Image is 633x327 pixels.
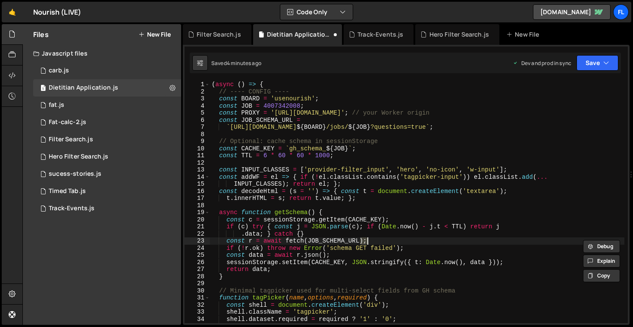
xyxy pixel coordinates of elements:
div: 23 [185,237,210,245]
div: 2 [185,88,210,96]
div: 4 minutes ago [227,59,261,67]
div: 27 [185,266,210,273]
div: Timed Tab.js [49,187,86,195]
span: 1 [41,85,46,92]
button: Explain [583,255,620,268]
div: 22 [185,230,210,238]
div: 9 [185,138,210,145]
div: 26 [185,259,210,266]
div: 21 [185,223,210,230]
button: Code Only [280,4,353,20]
button: New File [138,31,171,38]
div: 4 [185,103,210,110]
div: Dev and prod in sync [513,59,571,67]
div: 5 [185,109,210,117]
div: Hero Filter Search.js [429,30,489,39]
div: 31 [185,294,210,302]
div: 15 [185,181,210,188]
div: 7002/44314.js [33,148,181,165]
button: Save [577,55,618,71]
div: Fat-calc-2.js [49,118,86,126]
div: 20 [185,216,210,224]
div: Saved [211,59,261,67]
div: 6 [185,117,210,124]
div: 16 [185,188,210,195]
div: 1 [185,81,210,88]
button: Copy [583,269,620,282]
div: 7002/24097.js [33,165,181,183]
div: fat.js [49,101,64,109]
div: 7002/15615.js [33,97,181,114]
div: sucess-stories.js [49,170,101,178]
div: 7002/15633.js [33,62,181,79]
div: 11 [185,152,210,159]
div: 7002/13525.js [33,131,181,148]
div: Track-Events.js [49,205,94,212]
a: 🤙 [2,2,23,22]
div: 10 [185,145,210,153]
div: Filter Search.js [197,30,241,39]
a: [DOMAIN_NAME] [533,4,611,20]
div: New File [506,30,542,39]
div: carb.js [49,67,69,75]
div: Nourish (LIVE) [33,7,81,17]
div: 32 [185,302,210,309]
div: 19 [185,209,210,216]
div: 7002/15634.js [33,114,181,131]
div: 18 [185,202,210,209]
div: 3 [185,95,210,103]
a: Fl [613,4,629,20]
div: 12 [185,159,210,167]
div: Track-Events.js [357,30,403,39]
button: Debug [583,240,620,253]
div: 28 [185,273,210,280]
div: 30 [185,287,210,295]
div: Dietitian Application.js [49,84,118,92]
div: 25 [185,252,210,259]
div: 13 [185,166,210,174]
div: 24 [185,245,210,252]
div: 7002/25847.js [33,183,181,200]
div: 8 [185,131,210,138]
div: Dietitian Application.js [267,30,332,39]
div: Javascript files [23,45,181,62]
div: 33 [185,308,210,316]
div: 7002/36051.js [33,200,181,217]
div: 7002/45930.js [33,79,181,97]
div: 14 [185,174,210,181]
div: 7 [185,124,210,131]
div: 17 [185,195,210,202]
div: 34 [185,316,210,323]
h2: Files [33,30,49,39]
div: 29 [185,280,210,287]
div: Filter Search.js [49,136,93,143]
div: Hero Filter Search.js [49,153,108,161]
